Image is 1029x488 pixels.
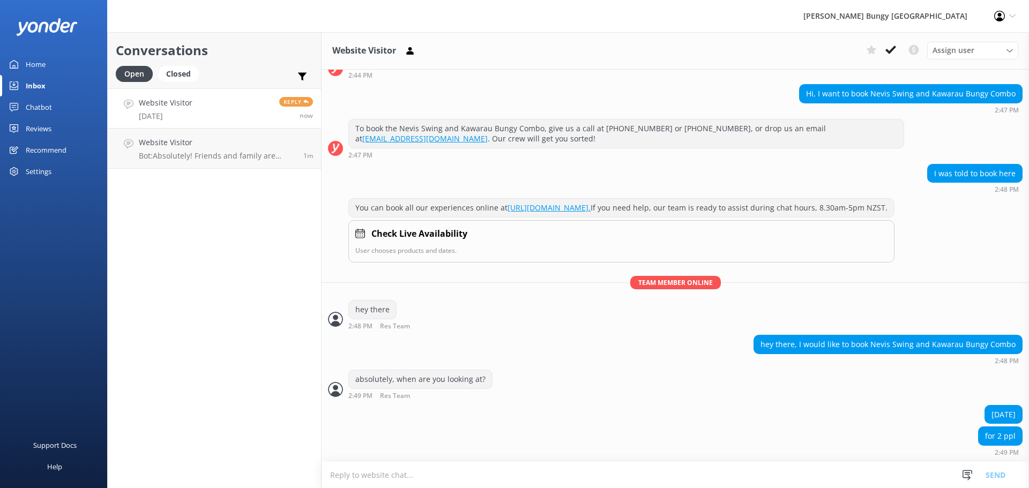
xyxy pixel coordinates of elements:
span: Res Team [380,323,410,330]
div: Home [26,54,46,75]
div: Inbox [26,75,46,96]
span: Team member online [630,276,721,289]
p: User chooses products and dates. [355,245,888,256]
span: Assign user [933,44,974,56]
strong: 2:48 PM [348,323,372,330]
span: Sep 28 2025 02:49pm (UTC +13:00) Pacific/Auckland [300,111,313,120]
div: [DATE] [985,406,1022,424]
a: Website VisitorBot:Absolutely! Friends and family are welcome to watch. Just let our crew know wh... [108,129,321,169]
div: hey there, I would like to book Nevis Swing and Kawarau Bungy Combo [754,335,1022,354]
div: Recommend [26,139,66,161]
div: Support Docs [33,434,77,456]
div: for 2 ppl [979,427,1022,445]
div: Help [47,456,62,477]
div: Chatbot [26,96,52,118]
div: absolutely, when are you looking at? [349,370,492,388]
h4: Website Visitor [139,137,295,148]
strong: 2:47 PM [995,107,1019,114]
div: Sep 28 2025 02:49pm (UTC +13:00) Pacific/Auckland [348,392,493,400]
div: Hi, I want to book Nevis Swing and Kawarau Bungy Combo [800,85,1022,103]
div: Sep 28 2025 02:47pm (UTC +13:00) Pacific/Auckland [348,151,904,159]
div: Assign User [927,42,1018,59]
strong: 2:49 PM [995,449,1019,456]
h2: Conversations [116,40,313,61]
span: Sep 28 2025 02:48pm (UTC +13:00) Pacific/Auckland [303,151,313,160]
h3: Website Visitor [332,44,396,58]
h4: Website Visitor [139,97,192,109]
div: Open [116,66,153,82]
span: Reply [279,97,313,107]
a: Closed [158,67,204,79]
img: yonder-white-logo.png [16,18,78,36]
a: [EMAIL_ADDRESS][DOMAIN_NAME] [362,133,488,144]
strong: 2:48 PM [995,358,1019,364]
span: Res Team [380,393,410,400]
div: You can book all our experiences online at If you need help, our team is ready to assist during c... [349,199,894,217]
div: Sep 28 2025 02:48pm (UTC +13:00) Pacific/Auckland [927,185,1023,193]
div: Sep 28 2025 02:49pm (UTC +13:00) Pacific/Auckland [978,448,1023,456]
div: hey there [349,301,396,319]
a: [URL][DOMAIN_NAME]. [508,202,591,213]
strong: 2:44 PM [348,72,372,79]
p: Bot: Absolutely! Friends and family are welcome to watch. Just let our crew know when you arrive.... [139,151,295,161]
h4: Check Live Availability [371,227,467,241]
div: Sep 28 2025 02:48pm (UTC +13:00) Pacific/Auckland [754,357,1023,364]
div: Reviews [26,118,51,139]
div: Sep 28 2025 02:44pm (UTC +13:00) Pacific/Auckland [348,71,904,79]
a: Open [116,67,158,79]
a: Website Visitor[DATE]Replynow [108,88,321,129]
div: Closed [158,66,199,82]
div: Settings [26,161,51,182]
strong: 2:48 PM [995,186,1019,193]
div: Sep 28 2025 02:47pm (UTC +13:00) Pacific/Auckland [799,106,1023,114]
strong: 2:47 PM [348,152,372,159]
div: To book the Nevis Swing and Kawarau Bungy Combo, give us a call at [PHONE_NUMBER] or [PHONE_NUMBE... [349,119,904,148]
div: I was told to book here [928,164,1022,183]
strong: 2:49 PM [348,393,372,400]
div: Sep 28 2025 02:48pm (UTC +13:00) Pacific/Auckland [348,322,445,330]
p: [DATE] [139,111,192,121]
